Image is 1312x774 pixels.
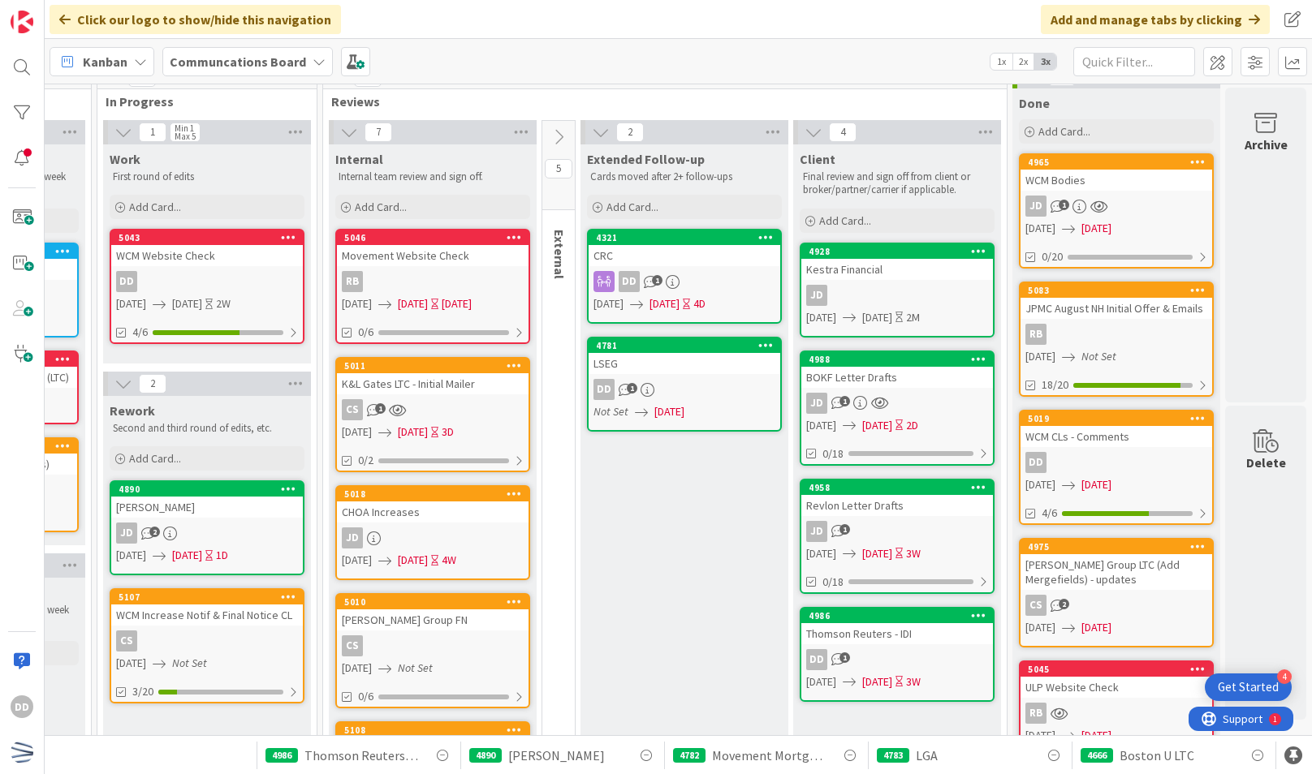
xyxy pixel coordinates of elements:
[344,232,529,243] div: 5046
[508,746,605,765] span: [PERSON_NAME]
[1245,135,1288,154] div: Archive
[149,527,160,537] span: 2
[113,170,301,183] p: First round of edits
[113,422,301,435] p: Second and third round of edits, etc.
[375,403,386,414] span: 1
[337,723,529,737] div: 5108
[1021,540,1212,554] div: 4975
[1021,411,1212,426] div: 5019
[1021,426,1212,447] div: WCM CLs - Comments
[589,245,780,266] div: CRC
[589,338,780,374] div: 4781LSEG
[398,424,428,441] span: [DATE]
[1277,669,1292,684] div: 4
[589,379,780,400] div: DD
[1081,349,1116,363] i: Not Set
[1081,476,1111,493] span: [DATE]
[11,11,33,33] img: Visit kanbanzone.com
[337,230,529,266] div: 5046Movement Website Check
[801,480,993,495] div: 4958
[606,200,658,214] span: Add Card...
[1034,54,1056,70] span: 3x
[111,482,303,497] div: 4890
[116,271,137,292] div: DD
[358,452,373,469] span: 0/2
[800,479,995,594] a: 4958Revlon Letter DraftsJD[DATE][DATE]3W0/18
[654,403,684,420] span: [DATE]
[839,396,850,406] span: 1
[110,402,155,419] span: Rework
[110,229,304,344] a: 5043WCM Website CheckDD[DATE][DATE]2W4/6
[111,230,303,245] div: 5043
[1025,324,1047,345] div: RB
[590,170,779,183] p: Cards moved after 2+ follow-ups
[342,527,363,548] div: JD
[335,151,383,167] span: Internal
[1042,248,1063,265] span: 0/20
[337,595,529,609] div: 5010
[1021,196,1212,217] div: JD
[1038,124,1090,139] span: Add Card...
[1021,283,1212,298] div: 5083
[800,243,995,338] a: 4928Kestra FinancialJD[DATE][DATE]2M
[110,480,304,575] a: 4890[PERSON_NAME]JD[DATE][DATE]1D
[116,630,137,651] div: CS
[342,295,372,312] span: [DATE]
[1021,283,1212,319] div: 5083JPMC August NH Initial Offer & Emails
[358,688,373,705] span: 0/6
[1025,452,1047,473] div: DD
[801,480,993,516] div: 4958Revlon Letter Drafts
[106,93,296,110] span: In Progress
[801,352,993,367] div: 4988
[216,295,231,312] div: 2W
[119,232,303,243] div: 5043
[172,547,202,564] span: [DATE]
[1021,155,1212,170] div: 4965
[111,497,303,518] div: [PERSON_NAME]
[344,488,529,500] div: 5018
[129,451,181,466] span: Add Card...
[129,200,181,214] span: Add Card...
[800,350,995,466] a: 4988BOKF Letter DraftsJD[DATE][DATE]2D0/18
[398,552,428,569] span: [DATE]
[587,337,782,432] a: 4781LSEGDDNot Set[DATE]
[1025,348,1055,365] span: [DATE]
[906,545,921,562] div: 3W
[593,404,628,419] i: Not Set
[337,373,529,394] div: K&L Gates LTC - Initial Mailer
[801,521,993,542] div: JD
[801,367,993,388] div: BOKF Letter Drafts
[344,360,529,372] div: 5011
[337,635,529,656] div: CS
[111,590,303,604] div: 5107
[801,244,993,259] div: 4928
[806,649,827,670] div: DD
[1025,196,1047,217] div: JD
[172,656,207,670] i: Not Set
[1081,220,1111,237] span: [DATE]
[627,383,637,393] span: 1
[990,54,1012,70] span: 1x
[337,359,529,394] div: 5011K&L Gates LTC - Initial Mailer
[358,324,373,341] span: 0/6
[337,487,529,501] div: 5018
[839,524,850,535] span: 1
[342,399,363,420] div: CS
[801,649,993,670] div: DD
[1042,376,1068,393] span: 18/20
[1019,660,1214,755] a: 5045ULP Website CheckRB[DATE][DATE]
[398,660,433,675] i: Not Set
[337,271,529,292] div: RB
[801,285,993,306] div: JD
[801,608,993,623] div: 4986
[801,608,993,644] div: 4986Thomson Reuters - IDI
[806,285,827,306] div: JD
[806,545,836,562] span: [DATE]
[1028,541,1212,553] div: 4975
[1028,285,1212,296] div: 5083
[1081,619,1111,636] span: [DATE]
[1120,746,1194,765] span: Boston U LTC
[806,393,827,414] div: JD
[216,547,228,564] div: 1D
[469,748,502,763] div: 4890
